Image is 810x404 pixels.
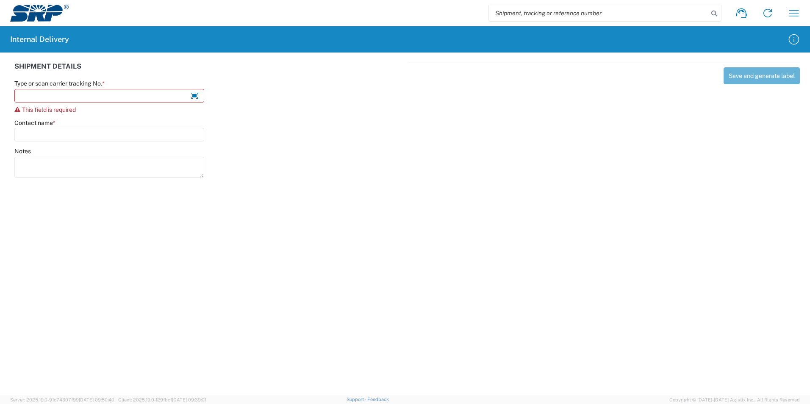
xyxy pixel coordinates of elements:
[118,397,206,402] span: Client: 2025.19.0-129fbcf
[367,397,389,402] a: Feedback
[14,80,105,87] label: Type or scan carrier tracking No.
[14,63,403,80] div: SHIPMENT DETAILS
[79,397,114,402] span: [DATE] 09:50:40
[347,397,368,402] a: Support
[14,119,55,127] label: Contact name
[489,5,708,21] input: Shipment, tracking or reference number
[10,5,69,22] img: srp
[10,397,114,402] span: Server: 2025.19.0-91c74307f99
[10,34,69,44] h2: Internal Delivery
[14,147,31,155] label: Notes
[172,397,206,402] span: [DATE] 09:39:01
[22,106,76,113] span: This field is required
[669,396,800,404] span: Copyright © [DATE]-[DATE] Agistix Inc., All Rights Reserved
